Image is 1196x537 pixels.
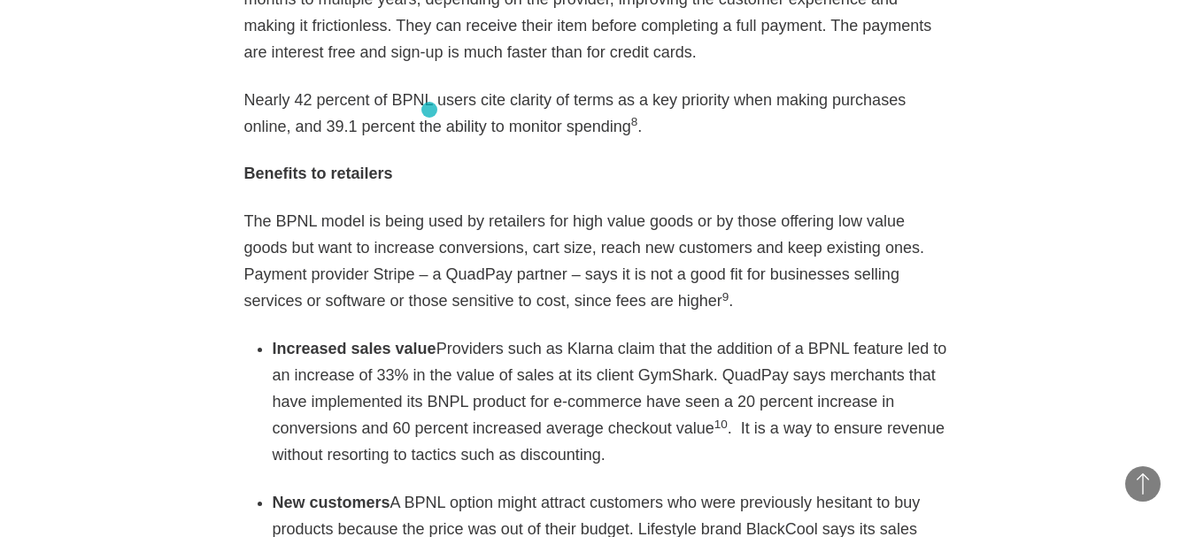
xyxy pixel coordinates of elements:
[273,335,953,468] li: Providers such as Klarna claim that the addition of a BPNL feature led to an increase of 33% in t...
[244,165,393,182] strong: Benefits to retailers
[273,494,390,511] strong: New customers
[722,290,729,303] sup: 9
[244,208,953,314] p: The BPNL model is being used by retailers for high value goods or by those offering low value goo...
[273,340,436,357] strong: Increased sales value
[244,87,953,140] p: Nearly 42 percent of BPNL users cite clarity of terms as a key priority when making purchases onl...
[714,418,728,431] sup: 10
[631,115,638,128] sup: 8
[1125,466,1161,502] button: Back to Top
